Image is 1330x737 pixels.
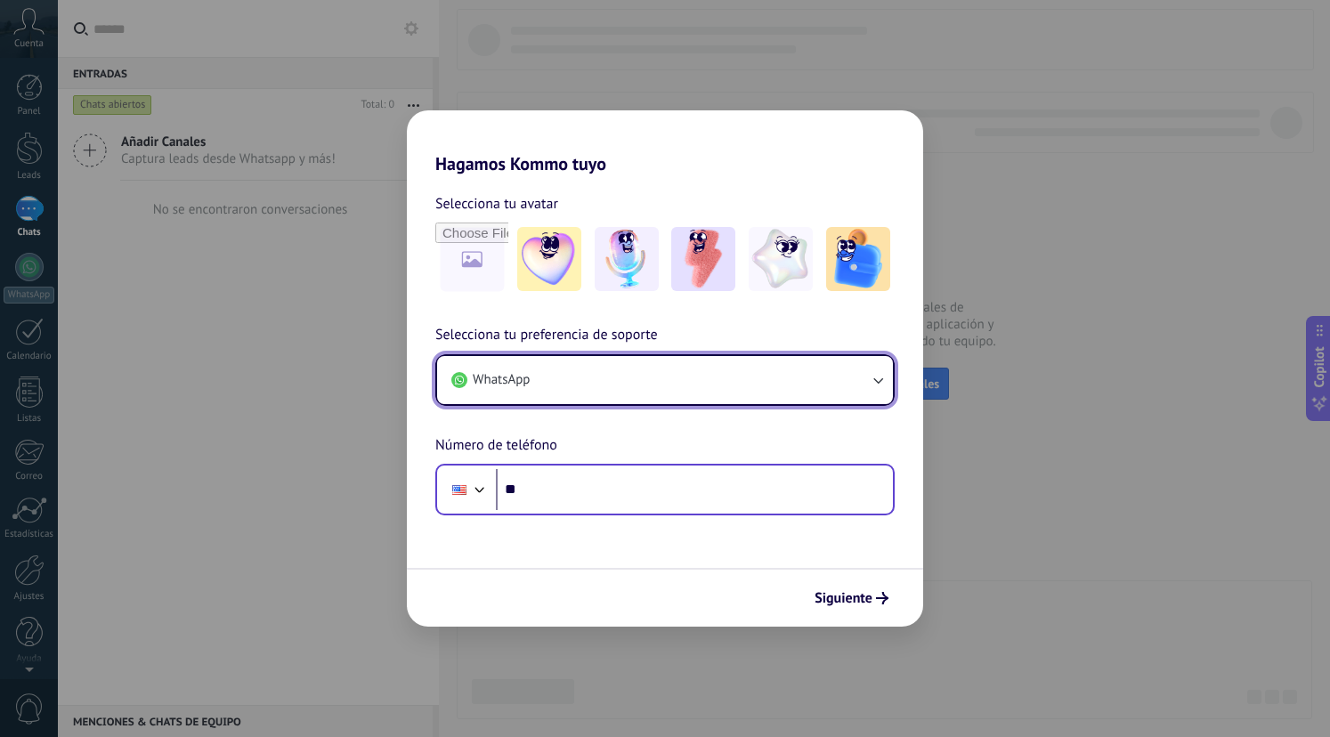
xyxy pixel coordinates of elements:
[435,192,558,215] span: Selecciona tu avatar
[807,583,896,613] button: Siguiente
[435,434,557,458] span: Número de teléfono
[407,110,923,174] h2: Hagamos Kommo tuyo
[749,227,813,291] img: -4.jpeg
[595,227,659,291] img: -2.jpeg
[815,592,872,604] span: Siguiente
[473,371,530,389] span: WhatsApp
[826,227,890,291] img: -5.jpeg
[442,471,476,508] div: United States: + 1
[671,227,735,291] img: -3.jpeg
[437,356,893,404] button: WhatsApp
[435,324,658,347] span: Selecciona tu preferencia de soporte
[517,227,581,291] img: -1.jpeg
